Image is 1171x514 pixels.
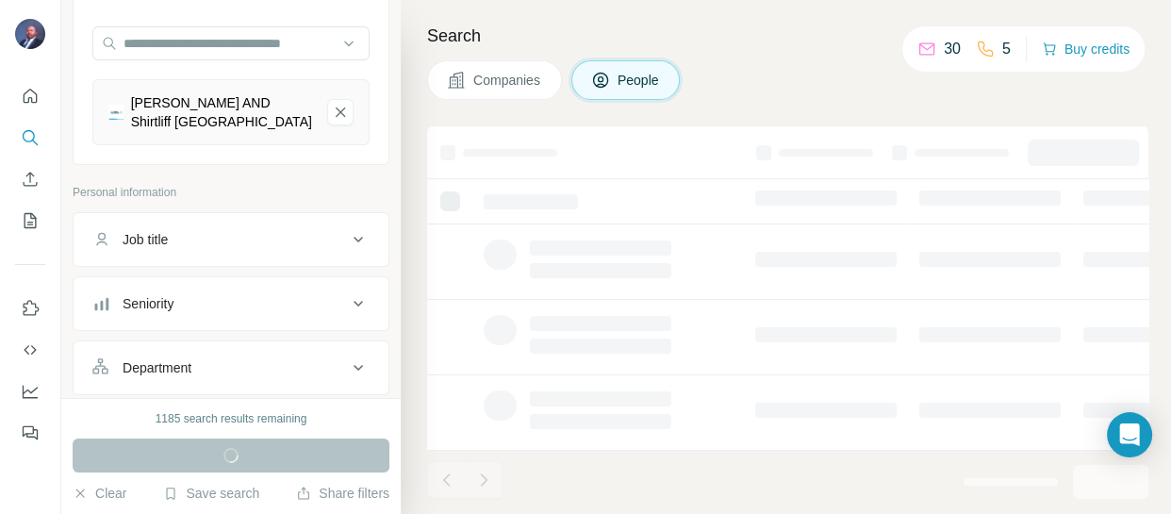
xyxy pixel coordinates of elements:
button: Use Surfe API [15,333,45,367]
button: Clear [73,484,126,503]
button: Davis AND Shirtliff Zambia-remove-button [327,99,354,125]
div: [PERSON_NAME] AND Shirtliff [GEOGRAPHIC_DATA] [131,93,312,131]
img: Avatar [15,19,45,49]
div: 1185 search results remaining [156,410,307,427]
button: Share filters [296,484,389,503]
button: Department [74,345,388,390]
div: Open Intercom Messenger [1107,412,1152,457]
button: Job title [74,217,388,262]
p: 5 [1002,38,1011,60]
p: 30 [944,38,961,60]
button: Search [15,121,45,155]
button: My lists [15,204,45,238]
img: Davis AND Shirtliff Zambia-logo [108,105,124,120]
h4: Search [427,23,1148,49]
button: Feedback [15,416,45,450]
div: Seniority [123,294,173,313]
div: Department [123,358,191,377]
div: Job title [123,230,168,249]
button: Save search [163,484,259,503]
button: Quick start [15,79,45,113]
button: Enrich CSV [15,162,45,196]
button: Use Surfe on LinkedIn [15,291,45,325]
button: Dashboard [15,374,45,408]
button: Buy credits [1042,36,1130,62]
span: Companies [473,71,542,90]
button: Seniority [74,281,388,326]
span: People [618,71,661,90]
p: Personal information [73,184,389,201]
